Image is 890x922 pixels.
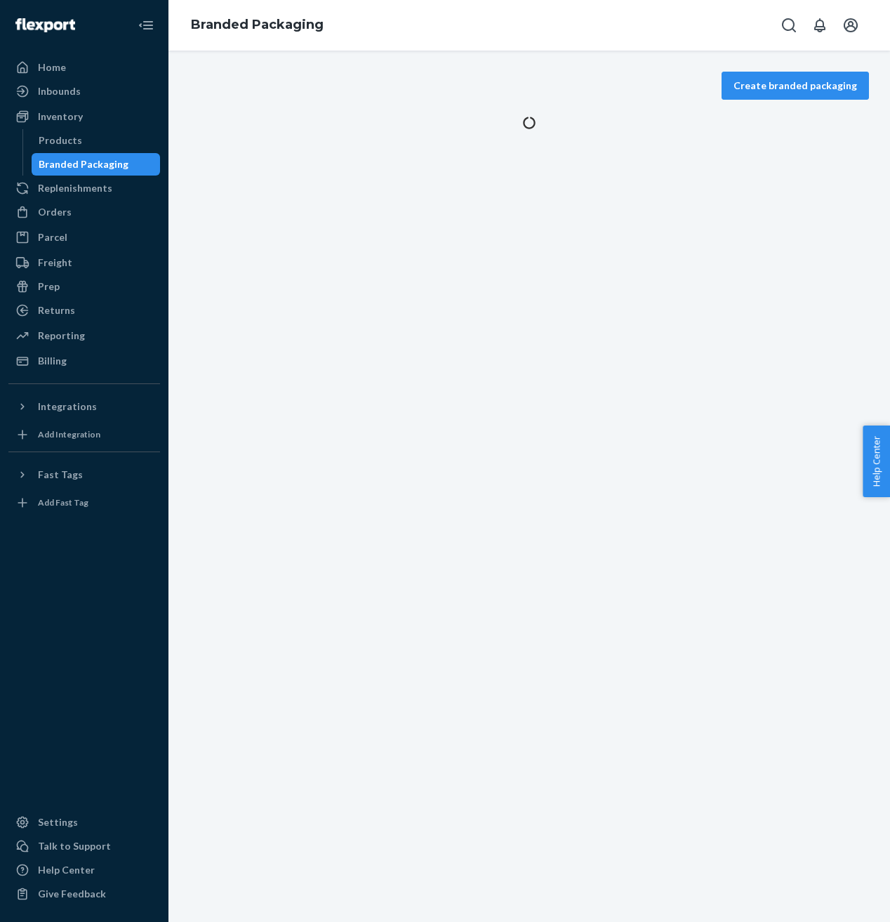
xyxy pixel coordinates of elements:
div: Fast Tags [38,468,83,482]
div: Inbounds [38,84,81,98]
div: Orders [38,205,72,219]
a: Reporting [8,324,160,347]
div: Billing [38,354,67,368]
button: Integrations [8,395,160,418]
button: Open notifications [806,11,834,39]
a: Settings [8,811,160,834]
div: Integrations [38,400,97,414]
a: Branded Packaging [191,17,324,32]
a: Inventory [8,105,160,128]
div: Branded Packaging [39,157,128,171]
div: Help Center [38,863,95,877]
div: Talk to Support [38,839,111,853]
button: Fast Tags [8,463,160,486]
div: Prep [38,279,60,294]
a: Home [8,56,160,79]
div: Reporting [38,329,85,343]
div: Add Integration [38,428,100,440]
button: Help Center [863,426,890,497]
div: Freight [38,256,72,270]
a: Returns [8,299,160,322]
a: Orders [8,201,160,223]
div: Replenishments [38,181,112,195]
div: Add Fast Tag [38,496,88,508]
button: Open account menu [837,11,865,39]
a: Add Fast Tag [8,492,160,514]
ol: breadcrumbs [180,5,335,46]
a: Billing [8,350,160,372]
button: Give Feedback [8,883,160,905]
div: Returns [38,303,75,317]
a: Replenishments [8,177,160,199]
button: Create branded packaging [722,72,869,100]
a: Talk to Support [8,835,160,857]
div: Inventory [38,110,83,124]
button: Close Navigation [132,11,160,39]
a: Prep [8,275,160,298]
div: Products [39,133,82,147]
div: Give Feedback [38,887,106,901]
a: Inbounds [8,80,160,103]
a: Branded Packaging [32,153,161,176]
a: Parcel [8,226,160,249]
a: Products [32,129,161,152]
div: Parcel [38,230,67,244]
button: Open Search Box [775,11,803,39]
img: Flexport logo [15,18,75,32]
a: Freight [8,251,160,274]
a: Help Center [8,859,160,881]
div: Settings [38,815,78,829]
a: Add Integration [8,423,160,446]
div: Home [38,60,66,74]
